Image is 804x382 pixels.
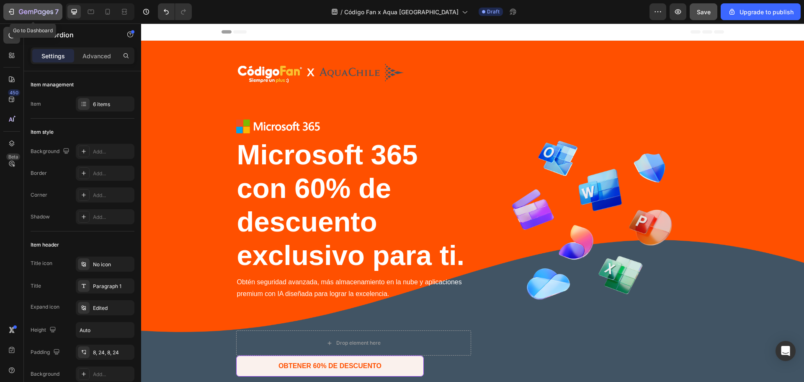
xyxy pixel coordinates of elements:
div: Expand icon [31,303,59,311]
div: Add... [93,213,132,221]
div: 450 [8,89,20,96]
span: Save [697,8,711,16]
div: Background [31,146,71,157]
span: Código Fan x Aqua [GEOGRAPHIC_DATA] [344,8,459,16]
span: / [340,8,343,16]
button: Upgrade to publish [721,3,801,20]
p: Accordion [41,30,112,40]
div: Height [31,325,58,336]
div: Add... [93,148,132,156]
button: 7 [3,3,62,20]
div: Border [31,169,47,177]
p: Advanced [82,52,111,60]
div: Item [31,100,41,108]
div: Item style [31,128,54,136]
div: Shadow [31,213,50,221]
button: Save [690,3,717,20]
div: Undo/Redo [158,3,192,20]
div: Background [31,370,59,378]
div: Item management [31,81,74,88]
div: Corner [31,191,47,199]
div: 8, 24, 8, 24 [93,349,132,356]
div: Add... [93,371,132,378]
div: Open Intercom Messenger [776,341,796,361]
p: Settings [41,52,65,60]
div: Add... [93,170,132,177]
div: Paragraph 1 [93,283,132,290]
input: Auto [76,322,134,338]
div: Title [31,282,41,290]
div: No icon [93,261,132,268]
div: Title icon [31,260,52,267]
iframe: Design area [141,23,804,382]
button: OBTENER 60% DE DESCUENTO [95,332,283,353]
div: Add... [93,192,132,199]
img: gempages_557575933809132469-80439877-1f27-424e-bb4a-7d69b8a547fd.png [367,114,534,281]
div: Beta [6,153,20,160]
div: Item header [31,241,59,249]
div: 6 items [93,101,132,108]
div: Upgrade to publish [728,8,794,16]
div: Padding [31,347,62,358]
div: Edited [93,304,132,312]
span: Draft [487,8,500,16]
div: OBTENER 60% DE DESCUENTO [137,337,240,349]
p: 7 [55,7,59,17]
div: Drop element here [195,316,240,323]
